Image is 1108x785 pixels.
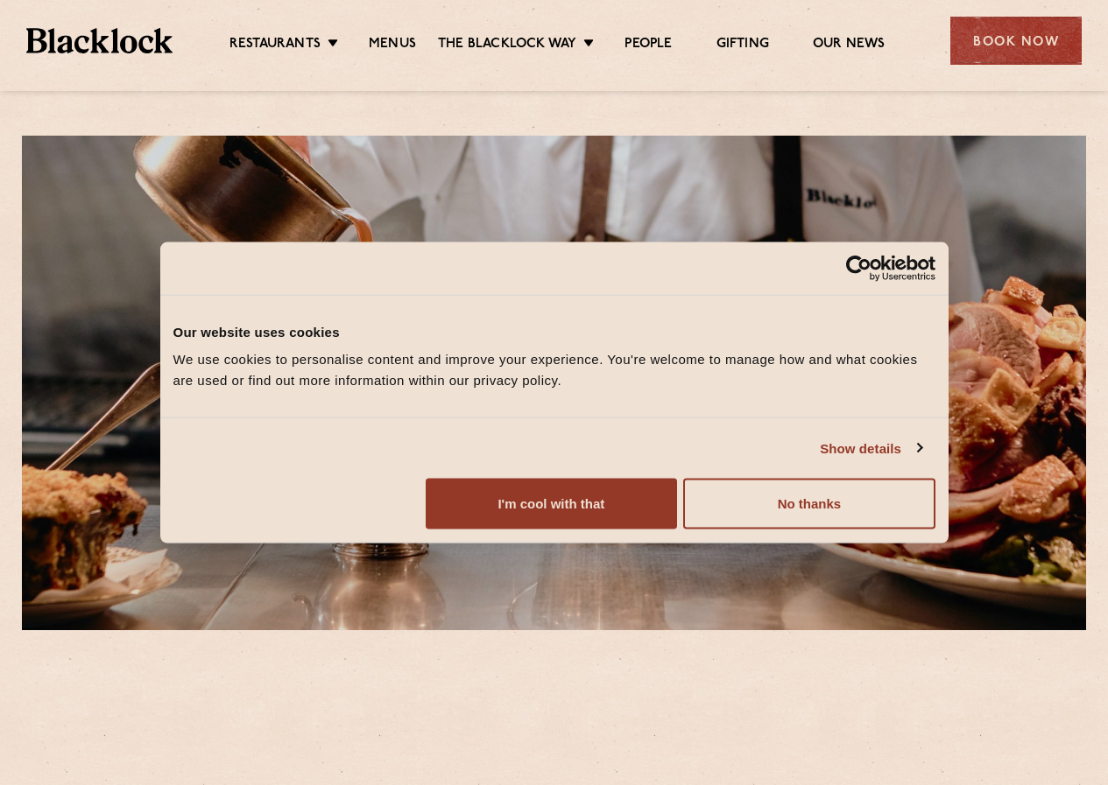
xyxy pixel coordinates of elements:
a: Restaurants [229,36,321,55]
a: Our News [813,36,886,55]
button: No thanks [683,479,935,529]
button: I'm cool with that [426,479,677,529]
div: We use cookies to personalise content and improve your experience. You're welcome to manage how a... [173,349,935,391]
img: BL_Textured_Logo-footer-cropped.svg [26,28,173,53]
div: Book Now [950,17,1082,65]
div: Our website uses cookies [173,321,935,342]
a: Usercentrics Cookiebot - opens in a new window [782,255,935,281]
a: Show details [820,438,921,459]
a: Gifting [716,36,769,55]
a: Menus [369,36,416,55]
a: The Blacklock Way [438,36,576,55]
a: People [625,36,672,55]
